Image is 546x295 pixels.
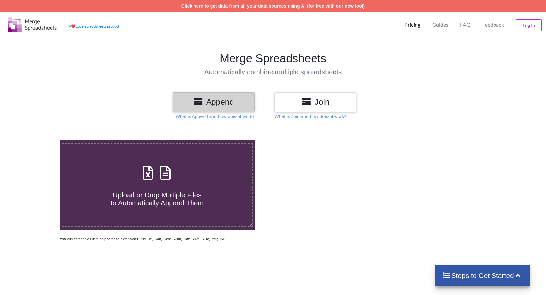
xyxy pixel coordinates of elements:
span: heart [71,24,76,28]
h4: Steps to Get Started [442,271,523,280]
h3: Append [178,97,250,107]
p: Pricing [404,21,420,28]
span: Upload or Drop Multiple Files to Automatically Append Them [111,191,204,207]
p: Guides [432,21,448,28]
span: Feedback [482,22,504,27]
p: What is Append and how does it work? [176,113,255,120]
a: AheartLove Spreadsheets product [69,24,119,28]
i: You can select files with any of these extensions: .xls, .xlt, .xlm, .xlsx, .xlsm, .xltx, .xltm, ... [60,237,224,241]
p: What is Join and how does it work? [274,113,346,120]
button: Log In [516,19,542,31]
p: FAQ [460,21,471,28]
img: Logo.png [8,17,57,32]
a: Click here to get data from all your data sources using AI (for free with our new tool) [181,3,365,9]
h3: Join [279,97,352,107]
